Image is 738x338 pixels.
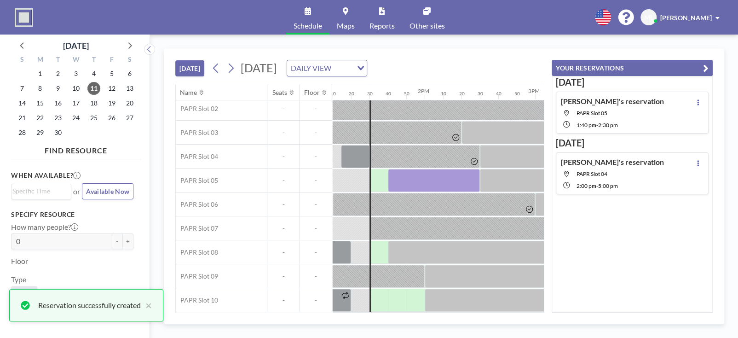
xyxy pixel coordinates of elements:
[105,111,118,124] span: Friday, September 26, 2025
[337,22,355,29] span: Maps
[122,233,133,249] button: +
[141,300,152,311] button: close
[556,76,709,88] h3: [DATE]
[11,142,141,155] h4: FIND RESOURCE
[87,111,100,124] span: Thursday, September 25, 2025
[528,87,540,94] div: 3PM
[87,67,100,80] span: Thursday, September 4, 2025
[87,82,100,95] span: Thursday, September 11, 2025
[300,105,332,113] span: -
[596,122,598,128] span: -
[176,296,218,304] span: PAPR Slot 10
[82,183,133,199] button: Available Now
[300,200,332,209] span: -
[69,111,82,124] span: Wednesday, September 24, 2025
[176,128,218,137] span: PAPR Slot 03
[16,82,29,95] span: Sunday, September 7, 2025
[34,111,46,124] span: Monday, September 22, 2025
[268,176,300,185] span: -
[34,67,46,80] span: Monday, September 1, 2025
[105,67,118,80] span: Friday, September 5, 2025
[577,182,596,189] span: 2:00 PM
[334,62,352,74] input: Search for option
[598,182,618,189] span: 5:00 PM
[300,176,332,185] span: -
[34,126,46,139] span: Monday, September 29, 2025
[175,60,204,76] button: [DATE]
[300,224,332,233] span: -
[38,300,141,311] div: Reservation successfully created
[69,67,82,80] span: Wednesday, September 3, 2025
[176,200,218,209] span: PAPR Slot 06
[15,8,33,27] img: organization-logo
[103,54,121,66] div: F
[123,67,136,80] span: Saturday, September 6, 2025
[577,122,596,128] span: 1:40 PM
[176,105,218,113] span: PAPR Slot 02
[577,170,607,177] span: PAPR Slot 04
[180,88,197,97] div: Name
[644,13,653,22] span: ML
[268,105,300,113] span: -
[69,97,82,110] span: Wednesday, September 17, 2025
[514,91,520,97] div: 50
[330,91,336,97] div: 10
[268,296,300,304] span: -
[268,200,300,209] span: -
[300,248,332,256] span: -
[287,60,367,76] div: Search for option
[34,82,46,95] span: Monday, September 8, 2025
[123,97,136,110] span: Saturday, September 20, 2025
[300,272,332,280] span: -
[52,97,64,110] span: Tuesday, September 16, 2025
[49,54,67,66] div: T
[73,187,80,196] span: or
[300,296,332,304] span: -
[496,91,502,97] div: 40
[268,248,300,256] span: -
[596,182,598,189] span: -
[87,97,100,110] span: Thursday, September 18, 2025
[121,54,138,66] div: S
[123,82,136,95] span: Saturday, September 13, 2025
[52,67,64,80] span: Tuesday, September 2, 2025
[289,62,333,74] span: DAILY VIEW
[273,88,288,97] div: Seats
[176,248,218,256] span: PAPR Slot 08
[367,91,373,97] div: 30
[16,111,29,124] span: Sunday, September 21, 2025
[11,222,78,232] label: How many people?
[561,97,664,106] h4: [PERSON_NAME]'s reservation
[441,91,446,97] div: 10
[52,111,64,124] span: Tuesday, September 23, 2025
[12,186,66,196] input: Search for option
[105,82,118,95] span: Friday, September 12, 2025
[556,137,709,149] h3: [DATE]
[268,272,300,280] span: -
[409,22,445,29] span: Other sites
[12,184,71,198] div: Search for option
[16,126,29,139] span: Sunday, September 28, 2025
[31,54,49,66] div: M
[13,54,31,66] div: S
[369,22,395,29] span: Reports
[268,224,300,233] span: -
[16,97,29,110] span: Sunday, September 14, 2025
[598,122,618,128] span: 2:30 PM
[561,157,664,167] h4: [PERSON_NAME]'s reservation
[294,22,322,29] span: Schedule
[176,152,218,161] span: PAPR Slot 04
[577,110,607,117] span: PAPR Slot 05
[418,87,429,94] div: 2PM
[85,54,103,66] div: T
[123,111,136,124] span: Saturday, September 27, 2025
[268,152,300,161] span: -
[404,91,409,97] div: 50
[176,176,218,185] span: PAPR Slot 05
[52,126,64,139] span: Tuesday, September 30, 2025
[11,210,133,219] h3: Specify resource
[176,272,218,280] span: PAPR Slot 09
[349,91,354,97] div: 20
[552,60,713,76] button: YOUR RESERVATIONS
[300,128,332,137] span: -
